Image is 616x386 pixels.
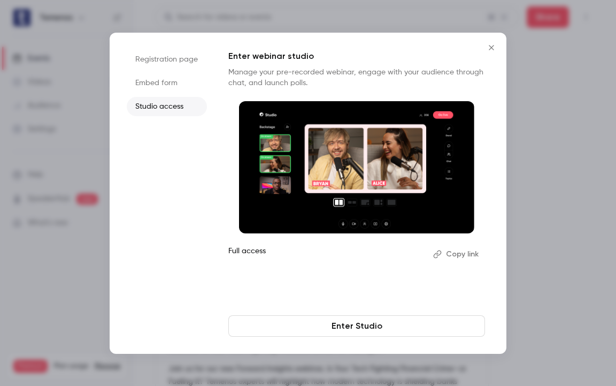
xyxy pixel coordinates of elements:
[228,315,485,337] a: Enter Studio
[127,97,207,116] li: Studio access
[239,101,474,234] img: Invite speakers to webinar
[127,50,207,69] li: Registration page
[429,246,485,263] button: Copy link
[127,73,207,93] li: Embed form
[481,37,502,58] button: Close
[228,67,485,88] p: Manage your pre-recorded webinar, engage with your audience through chat, and launch polls.
[228,50,485,63] p: Enter webinar studio
[228,246,425,263] p: Full access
